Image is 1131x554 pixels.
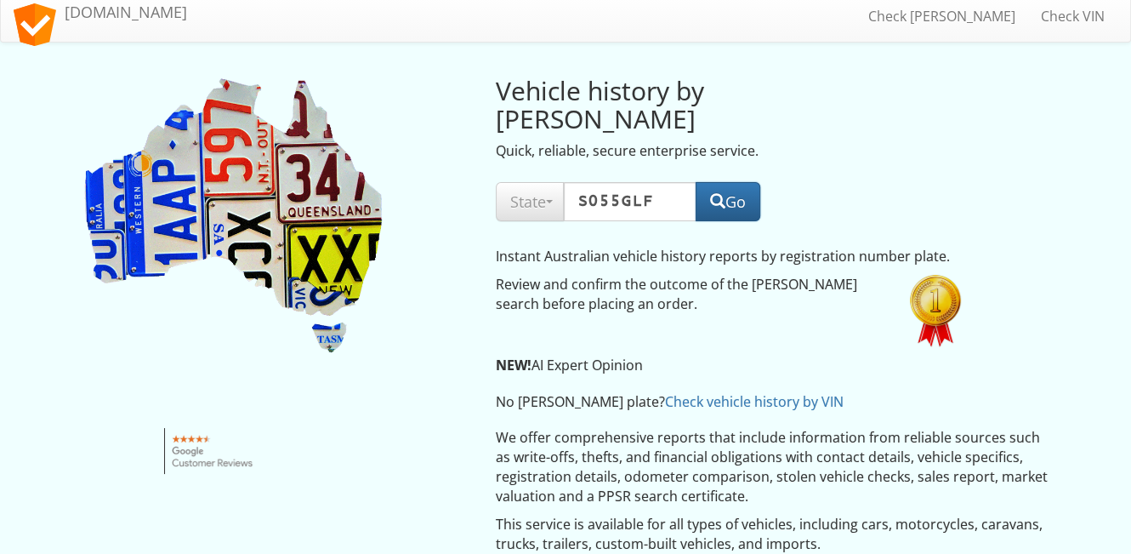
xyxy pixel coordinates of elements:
[496,356,968,375] p: AI Expert Opinion
[496,182,564,221] button: State
[496,515,1051,554] p: This service is available for all types of vehicles, including cars, motorcycles, caravans, truck...
[164,428,262,474] img: Google customer reviews
[496,275,885,314] p: Review and confirm the outcome of the [PERSON_NAME] search before placing an order.
[496,356,531,374] strong: NEW!
[496,77,885,133] h2: Vehicle history by [PERSON_NAME]
[564,182,696,221] input: Rego
[81,77,387,357] img: Rego Check
[510,191,549,212] span: State
[910,275,961,347] img: 60xNx1st.png.pagespeed.ic.W35WbnTSpj.webp
[496,392,968,412] p: No [PERSON_NAME] plate?
[14,3,56,46] img: logo.svg
[696,182,760,221] button: Go
[496,247,968,266] p: Instant Australian vehicle history reports by registration number plate.
[496,428,1051,505] p: We offer comprehensive reports that include information from reliable sources such as write-offs,...
[665,392,844,411] a: Check vehicle history by VIN
[496,141,885,161] p: Quick, reliable, secure enterprise service.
